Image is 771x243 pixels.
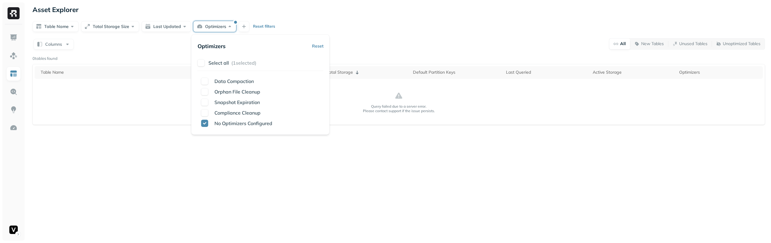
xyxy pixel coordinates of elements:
[253,23,275,29] p: Reset filters
[214,89,260,95] span: Orphan File Cleanup
[723,41,760,47] p: Unoptimized Tables
[208,60,229,66] p: Select all
[208,57,323,68] button: Select all (1selected)
[10,106,17,114] img: Insights
[9,226,18,234] img: Voodoo
[363,104,435,113] p: Query failed due to a server error. Please contact support if the issue persists.
[593,69,673,75] div: Active Storage
[10,70,17,78] img: Asset Explorer
[33,39,74,50] button: Columns
[198,43,226,50] p: Optimizers
[10,52,17,60] img: Assets
[326,69,407,76] div: Total Storage
[41,69,234,75] div: Table Name
[10,34,17,42] img: Dashboard
[81,21,139,32] button: Total Storage Size
[214,120,272,126] span: No Optimizers Configured
[679,69,760,75] div: Optimizers
[506,69,587,75] div: Last Queried
[312,41,323,51] button: Reset
[214,110,261,116] span: Compliance Cleanup
[641,41,664,47] p: New Tables
[33,21,79,32] button: Table Name
[142,21,191,32] button: Last Updated
[214,78,254,84] span: Data Compaction
[679,41,707,47] p: Unused Tables
[8,7,20,19] img: Ryft
[193,21,236,32] button: Optimizers
[10,88,17,96] img: Query Explorer
[214,99,260,105] span: Snapshot Expiration
[33,5,79,14] p: Asset Explorer
[33,56,58,62] p: 0 tables found
[10,124,17,132] img: Optimization
[620,41,626,47] p: All
[413,69,500,75] div: Default Partition Keys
